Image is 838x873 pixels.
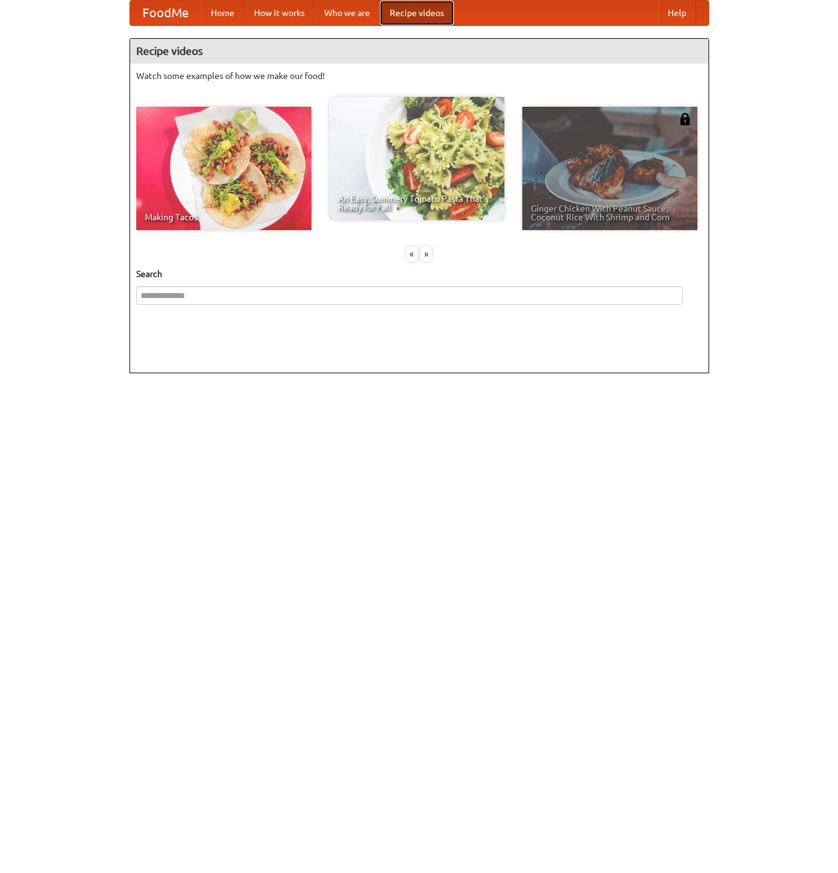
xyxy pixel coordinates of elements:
a: An Easy, Summery Tomato Pasta That's Ready for Fall [329,97,504,220]
a: How it works [244,1,314,25]
img: 483408.png [679,113,691,125]
h4: Recipe videos [130,39,709,64]
span: An Easy, Summery Tomato Pasta That's Ready for Fall [338,194,496,212]
a: FoodMe [130,1,201,25]
div: « [406,246,417,262]
div: » [421,246,432,262]
a: Help [658,1,696,25]
a: Home [201,1,244,25]
a: Recipe videos [380,1,454,25]
a: Making Tacos [136,107,311,230]
p: Watch some examples of how we make our food! [136,70,702,82]
span: Making Tacos [145,213,303,221]
a: Who we are [314,1,380,25]
h5: Search [136,268,702,280]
